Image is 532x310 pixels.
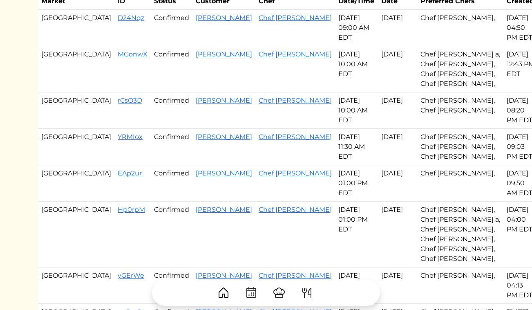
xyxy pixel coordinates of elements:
[38,202,114,267] td: [GEOGRAPHIC_DATA]
[38,165,114,202] td: [GEOGRAPHIC_DATA]
[378,10,417,46] td: [DATE]
[417,267,503,304] td: Chef [PERSON_NAME],
[335,92,378,129] td: [DATE] 10:00 AM EDT
[38,46,114,92] td: [GEOGRAPHIC_DATA]
[335,267,378,304] td: [DATE] 02:00 PM EDT
[118,97,142,104] a: rCsO3D
[245,286,258,299] img: CalendarDots-5bcf9d9080389f2a281d69619e1c85352834be518fbc73d9501aef674afc0d57.svg
[151,92,192,129] td: Confirmed
[378,129,417,165] td: [DATE]
[417,165,503,202] td: Chef [PERSON_NAME],
[335,165,378,202] td: [DATE] 01:00 PM EDT
[378,165,417,202] td: [DATE]
[38,92,114,129] td: [GEOGRAPHIC_DATA]
[259,133,332,141] a: Chef [PERSON_NAME]
[300,286,313,299] img: ForkKnife-55491504ffdb50bab0c1e09e7649658475375261d09fd45db06cec23bce548bf.svg
[151,202,192,267] td: Confirmed
[118,50,148,58] a: MGonwX
[38,10,114,46] td: [GEOGRAPHIC_DATA]
[151,46,192,92] td: Confirmed
[259,14,332,22] a: Chef [PERSON_NAME]
[118,14,144,22] a: D24Nqz
[196,14,252,22] a: [PERSON_NAME]
[259,50,332,58] a: Chef [PERSON_NAME]
[259,169,332,177] a: Chef [PERSON_NAME]
[335,129,378,165] td: [DATE] 11:30 AM EDT
[259,97,332,104] a: Chef [PERSON_NAME]
[417,129,503,165] td: Chef [PERSON_NAME], Chef [PERSON_NAME], Chef [PERSON_NAME],
[151,267,192,304] td: Confirmed
[196,50,252,58] a: [PERSON_NAME]
[38,267,114,304] td: [GEOGRAPHIC_DATA]
[196,206,252,213] a: [PERSON_NAME]
[417,92,503,129] td: Chef [PERSON_NAME], Chef [PERSON_NAME],
[335,46,378,92] td: [DATE] 10:00 AM EDT
[38,129,114,165] td: [GEOGRAPHIC_DATA]
[118,206,145,213] a: Hp0rpM
[417,46,503,92] td: Chef [PERSON_NAME] a, Chef [PERSON_NAME], Chef [PERSON_NAME], Chef [PERSON_NAME],
[118,272,144,279] a: yGErWe
[196,169,252,177] a: [PERSON_NAME]
[151,129,192,165] td: Confirmed
[118,169,142,177] a: EAp2ur
[259,272,332,279] a: Chef [PERSON_NAME]
[118,133,143,141] a: YRMIox
[196,97,252,104] a: [PERSON_NAME]
[417,202,503,267] td: Chef [PERSON_NAME], Chef [PERSON_NAME] a, Chef [PERSON_NAME], Chef [PERSON_NAME], Chef [PERSON_NA...
[196,133,252,141] a: [PERSON_NAME]
[259,206,332,213] a: Chef [PERSON_NAME]
[335,202,378,267] td: [DATE] 01:00 PM EDT
[417,10,503,46] td: Chef [PERSON_NAME],
[335,10,378,46] td: [DATE] 09:00 AM EDT
[217,286,230,299] img: House-9bf13187bcbb5817f509fe5e7408150f90897510c4275e13d0d5fca38e0b5951.svg
[196,272,252,279] a: [PERSON_NAME]
[151,10,192,46] td: Confirmed
[378,267,417,304] td: [DATE]
[378,202,417,267] td: [DATE]
[378,46,417,92] td: [DATE]
[273,286,286,299] img: ChefHat-a374fb509e4f37eb0702ca99f5f64f3b6956810f32a249b33092029f8484b388.svg
[378,92,417,129] td: [DATE]
[151,165,192,202] td: Confirmed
